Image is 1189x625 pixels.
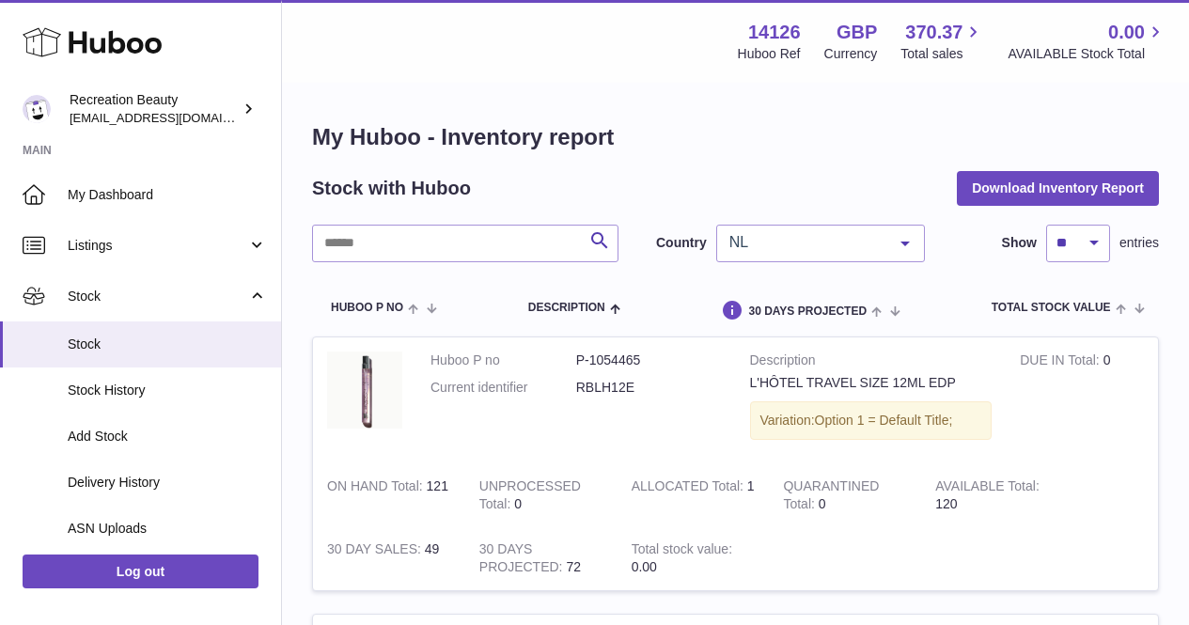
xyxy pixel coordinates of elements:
[1108,20,1145,45] span: 0.00
[900,45,984,63] span: Total sales
[23,95,51,123] img: production@recreationbeauty.com
[312,176,471,201] h2: Stock with Huboo
[992,302,1111,314] span: Total stock value
[68,428,267,445] span: Add Stock
[70,91,239,127] div: Recreation Beauty
[327,478,427,498] strong: ON HAND Total
[68,520,267,538] span: ASN Uploads
[327,541,425,561] strong: 30 DAY SALES
[313,526,465,590] td: 49
[68,336,267,353] span: Stock
[430,352,576,369] dt: Huboo P no
[68,474,267,492] span: Delivery History
[312,122,1159,152] h1: My Huboo - Inventory report
[465,463,618,527] td: 0
[1008,45,1166,63] span: AVAILABLE Stock Total
[750,401,993,440] div: Variation:
[327,352,402,429] img: product image
[70,110,276,125] span: [EMAIL_ADDRESS][DOMAIN_NAME]
[479,478,581,516] strong: UNPROCESSED Total
[957,171,1159,205] button: Download Inventory Report
[1020,352,1103,372] strong: DUE IN Total
[23,555,258,588] a: Log out
[313,463,465,527] td: 121
[465,526,618,590] td: 72
[783,478,879,516] strong: QUARANTINED Total
[632,559,657,574] span: 0.00
[815,413,953,428] span: Option 1 = Default Title;
[1002,234,1037,252] label: Show
[618,463,770,527] td: 1
[68,288,247,305] span: Stock
[632,478,747,498] strong: ALLOCATED Total
[576,352,722,369] dd: P-1054465
[1008,20,1166,63] a: 0.00 AVAILABLE Stock Total
[824,45,878,63] div: Currency
[1006,337,1158,463] td: 0
[528,302,605,314] span: Description
[738,45,801,63] div: Huboo Ref
[331,302,403,314] span: Huboo P no
[837,20,877,45] strong: GBP
[479,541,567,579] strong: 30 DAYS PROJECTED
[819,496,826,511] span: 0
[905,20,962,45] span: 370.37
[68,237,247,255] span: Listings
[656,234,707,252] label: Country
[632,541,732,561] strong: Total stock value
[430,379,576,397] dt: Current identifier
[748,20,801,45] strong: 14126
[935,478,1040,498] strong: AVAILABLE Total
[921,463,1073,527] td: 120
[900,20,984,63] a: 370.37 Total sales
[748,305,867,318] span: 30 DAYS PROJECTED
[725,233,886,252] span: NL
[68,382,267,399] span: Stock History
[750,352,993,374] strong: Description
[750,374,993,392] div: L'HÔTEL TRAVEL SIZE 12ML EDP
[68,186,267,204] span: My Dashboard
[1119,234,1159,252] span: entries
[576,379,722,397] dd: RBLH12E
